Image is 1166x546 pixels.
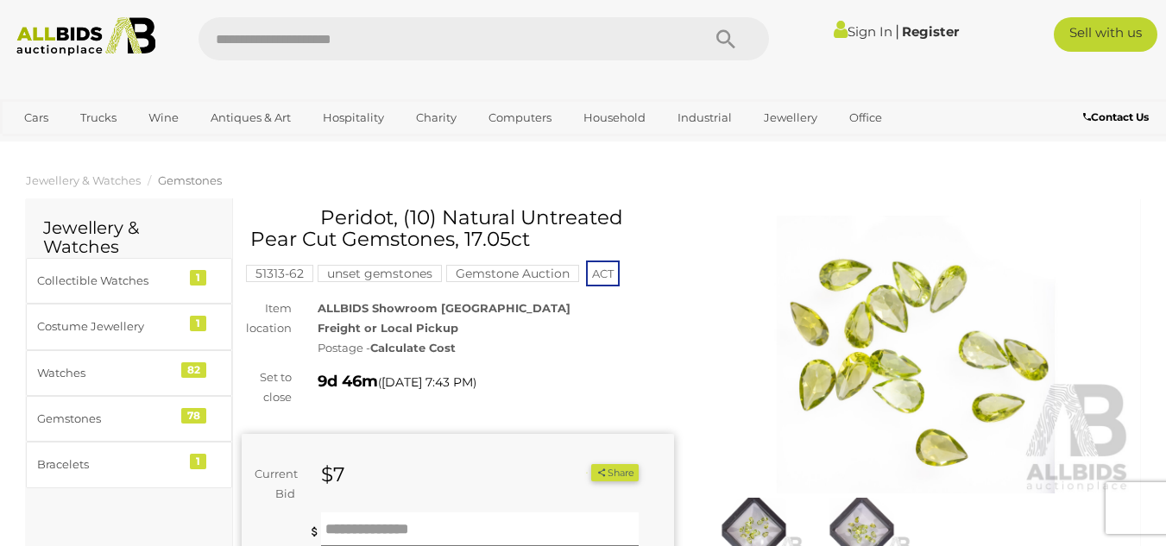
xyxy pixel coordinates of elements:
[834,23,892,40] a: Sign In
[477,104,563,132] a: Computers
[572,104,657,132] a: Household
[683,17,769,60] button: Search
[838,104,893,132] a: Office
[1083,110,1149,123] b: Contact Us
[37,317,180,336] div: Costume Jewellery
[229,367,305,408] div: Set to close
[26,304,232,349] a: Costume Jewellery 1
[26,396,232,442] a: Gemstones 78
[158,173,222,187] a: Gemstones
[37,363,180,383] div: Watches
[586,260,620,286] span: ACT
[1083,108,1153,127] a: Contact Us
[591,464,639,482] button: Share
[318,338,673,358] div: Postage -
[246,267,313,280] a: 51313-62
[26,442,232,487] a: Bracelets 1
[571,464,589,481] li: Watch this item
[895,22,899,41] span: |
[250,207,670,251] h1: Peridot, (10) Natural Untreated Pear Cut Gemstones, 17.05ct
[190,316,206,331] div: 1
[381,374,473,390] span: [DATE] 7:43 PM
[80,132,225,160] a: [GEOGRAPHIC_DATA]
[242,464,308,505] div: Current Bid
[318,265,442,282] mark: unset gemstones
[13,132,71,160] a: Sports
[137,104,190,132] a: Wine
[43,218,215,256] h2: Jewellery & Watches
[229,298,305,339] div: Item location
[378,375,476,389] span: ( )
[700,216,1132,494] img: Peridot, (10) Natural Untreated Pear Cut Gemstones, 17.05ct
[666,104,743,132] a: Industrial
[318,301,570,315] strong: ALLBIDS Showroom [GEOGRAPHIC_DATA]
[312,104,395,132] a: Hospitality
[181,362,206,378] div: 82
[446,267,579,280] a: Gemstone Auction
[190,454,206,469] div: 1
[246,265,313,282] mark: 51313-62
[13,104,60,132] a: Cars
[26,350,232,396] a: Watches 82
[753,104,829,132] a: Jewellery
[1054,17,1157,52] a: Sell with us
[370,341,456,355] strong: Calculate Cost
[199,104,302,132] a: Antiques & Art
[318,372,378,391] strong: 9d 46m
[69,104,128,132] a: Trucks
[405,104,468,132] a: Charity
[318,321,458,335] strong: Freight or Local Pickup
[321,462,345,486] strong: $7
[37,271,180,291] div: Collectible Watches
[37,455,180,474] div: Bracelets
[318,267,442,280] a: unset gemstones
[26,258,232,304] a: Collectible Watches 1
[181,408,206,424] div: 78
[37,409,180,429] div: Gemstones
[446,265,579,282] mark: Gemstone Auction
[26,173,141,187] a: Jewellery & Watches
[902,23,959,40] a: Register
[9,17,164,56] img: Allbids.com.au
[190,270,206,286] div: 1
